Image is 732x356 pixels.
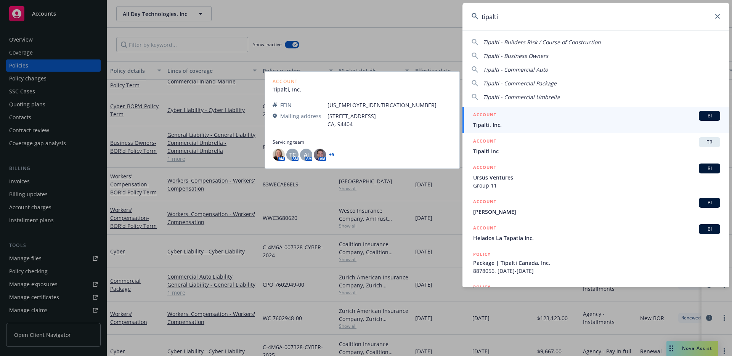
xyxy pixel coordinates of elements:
h5: POLICY [473,250,491,258]
span: BI [702,226,717,233]
h5: ACCOUNT [473,111,496,120]
a: ACCOUNTBITipalti, Inc. [462,107,729,133]
span: Tipalti - Commercial Auto [483,66,548,73]
input: Search... [462,3,729,30]
a: ACCOUNTBIHelados La Tapatia Inc. [462,220,729,246]
span: Ursus Ventures [473,173,720,181]
h5: ACCOUNT [473,224,496,233]
span: Tipalti, Inc. [473,121,720,129]
span: Tipalti - Builders Risk / Course of Construction [483,38,601,46]
a: ACCOUNTBI[PERSON_NAME] [462,194,729,220]
span: 8878056, [DATE]-[DATE] [473,267,720,275]
span: Group 11 [473,181,720,189]
span: [PERSON_NAME] [473,208,720,216]
h5: ACCOUNT [473,164,496,173]
a: ACCOUNTTRTipalti Inc [462,133,729,159]
span: Tipalti - Commercial Umbrella [483,93,560,101]
span: Package | Tipalti Canada, Inc. [473,259,720,267]
span: TR [702,139,717,146]
span: Tipalti - Commercial Package [483,80,557,87]
h5: POLICY [473,283,491,291]
span: Tipalti Inc [473,147,720,155]
span: BI [702,199,717,206]
a: ACCOUNTBIUrsus VenturesGroup 11 [462,159,729,194]
span: BI [702,165,717,172]
h5: ACCOUNT [473,198,496,207]
a: POLICY [462,279,729,312]
span: Tipalti - Business Owners [483,52,548,59]
a: POLICYPackage | Tipalti Canada, Inc.8878056, [DATE]-[DATE] [462,246,729,279]
span: BI [702,112,717,119]
span: Helados La Tapatia Inc. [473,234,720,242]
h5: ACCOUNT [473,137,496,146]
